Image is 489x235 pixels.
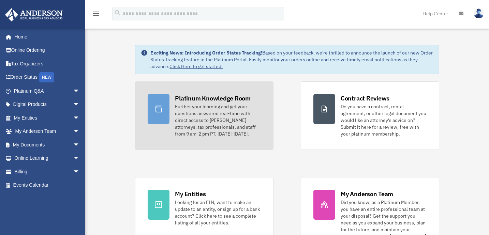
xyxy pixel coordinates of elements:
a: My Anderson Teamarrow_drop_down [5,125,90,138]
a: Online Learningarrow_drop_down [5,152,90,165]
a: menu [92,12,100,18]
a: Tax Organizers [5,57,90,70]
i: search [114,9,121,17]
a: Billingarrow_drop_down [5,165,90,178]
div: Contract Reviews [341,94,389,103]
span: arrow_drop_down [73,125,87,139]
i: menu [92,10,100,18]
span: arrow_drop_down [73,138,87,152]
a: Home [5,30,87,44]
span: arrow_drop_down [73,111,87,125]
span: arrow_drop_down [73,165,87,179]
div: Platinum Knowledge Room [175,94,251,103]
div: Further your learning and get your questions answered real-time with direct access to [PERSON_NAM... [175,103,261,137]
a: Contract Reviews Do you have a contract, rental agreement, or other legal document you would like... [301,81,439,150]
a: My Documentsarrow_drop_down [5,138,90,152]
div: Looking for an EIN, want to make an update to an entity, or sign up for a bank account? Click her... [175,199,261,226]
a: Platinum Q&Aarrow_drop_down [5,84,90,98]
strong: Exciting News: Introducing Order Status Tracking! [150,50,262,56]
a: Order StatusNEW [5,70,90,84]
div: My Entities [175,190,206,198]
a: Events Calendar [5,178,90,192]
div: Do you have a contract, rental agreement, or other legal document you would like an attorney's ad... [341,103,427,137]
a: Platinum Knowledge Room Further your learning and get your questions answered real-time with dire... [135,81,273,150]
div: Based on your feedback, we're thrilled to announce the launch of our new Order Status Tracking fe... [150,49,433,70]
div: My Anderson Team [341,190,393,198]
a: Digital Productsarrow_drop_down [5,98,90,111]
a: My Entitiesarrow_drop_down [5,111,90,125]
span: arrow_drop_down [73,98,87,112]
span: arrow_drop_down [73,152,87,166]
img: User Pic [474,9,484,18]
a: Online Ordering [5,44,90,57]
div: NEW [39,72,54,82]
img: Anderson Advisors Platinum Portal [3,8,65,21]
span: arrow_drop_down [73,84,87,98]
a: Click Here to get started! [169,63,223,69]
